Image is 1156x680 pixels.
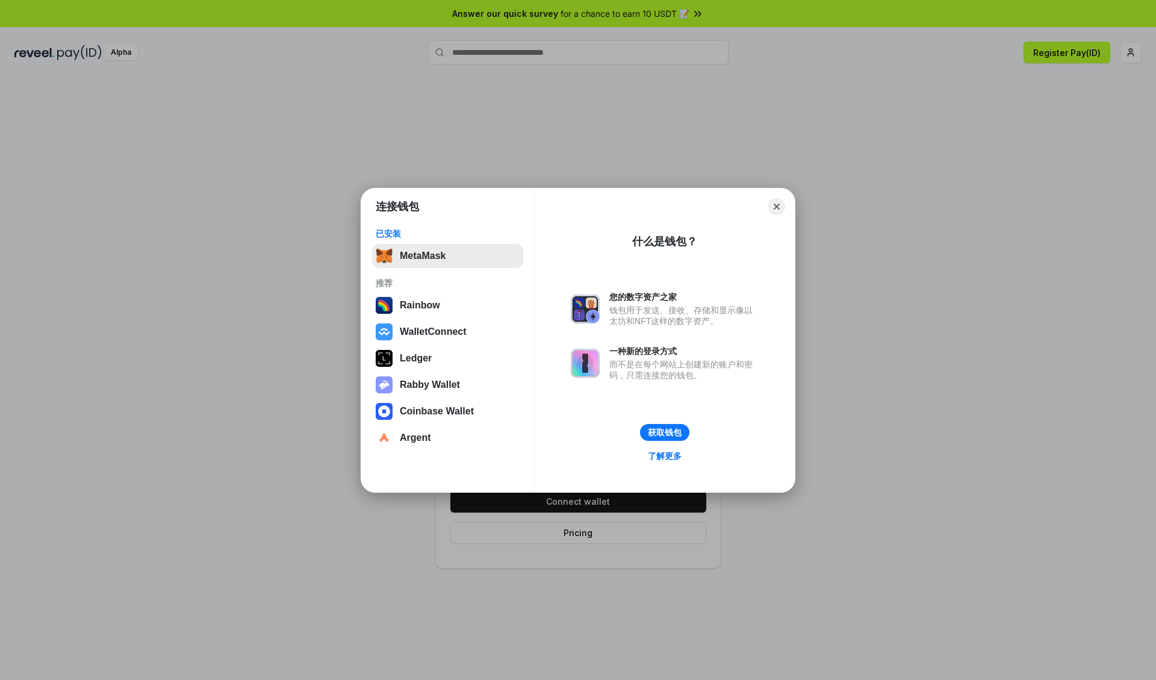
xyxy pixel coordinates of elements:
[376,403,393,420] img: svg+xml,%3Csvg%20width%3D%2228%22%20height%3D%2228%22%20viewBox%3D%220%200%2028%2028%22%20fill%3D...
[571,295,600,323] img: svg+xml,%3Csvg%20xmlns%3D%22http%3A%2F%2Fwww.w3.org%2F2000%2Fsvg%22%20fill%3D%22none%22%20viewBox...
[400,406,474,417] div: Coinbase Wallet
[609,346,759,357] div: 一种新的登录方式
[641,448,689,464] a: 了解更多
[400,326,467,337] div: WalletConnect
[372,244,523,268] button: MetaMask
[400,379,460,390] div: Rabby Wallet
[376,297,393,314] img: svg+xml,%3Csvg%20width%3D%22120%22%20height%3D%22120%22%20viewBox%3D%220%200%20120%20120%22%20fil...
[372,399,523,423] button: Coinbase Wallet
[609,305,759,326] div: 钱包用于发送、接收、存储和显示像以太坊和NFT这样的数字资产。
[768,198,785,215] button: Close
[609,292,759,302] div: 您的数字资产之家
[609,359,759,381] div: 而不是在每个网站上创建新的账户和密码，只需连接您的钱包。
[376,199,419,214] h1: 连接钱包
[648,427,682,438] div: 获取钱包
[372,426,523,450] button: Argent
[372,346,523,370] button: Ledger
[571,349,600,378] img: svg+xml,%3Csvg%20xmlns%3D%22http%3A%2F%2Fwww.w3.org%2F2000%2Fsvg%22%20fill%3D%22none%22%20viewBox...
[372,293,523,317] button: Rainbow
[400,251,446,261] div: MetaMask
[640,424,689,441] button: 获取钱包
[372,320,523,344] button: WalletConnect
[376,323,393,340] img: svg+xml,%3Csvg%20width%3D%2228%22%20height%3D%2228%22%20viewBox%3D%220%200%2028%2028%22%20fill%3D...
[376,228,520,239] div: 已安装
[372,373,523,397] button: Rabby Wallet
[376,248,393,264] img: svg+xml,%3Csvg%20fill%3D%22none%22%20height%3D%2233%22%20viewBox%3D%220%200%2035%2033%22%20width%...
[400,432,431,443] div: Argent
[376,350,393,367] img: svg+xml,%3Csvg%20xmlns%3D%22http%3A%2F%2Fwww.w3.org%2F2000%2Fsvg%22%20width%3D%2228%22%20height%3...
[376,376,393,393] img: svg+xml,%3Csvg%20xmlns%3D%22http%3A%2F%2Fwww.w3.org%2F2000%2Fsvg%22%20fill%3D%22none%22%20viewBox...
[400,353,432,364] div: Ledger
[376,429,393,446] img: svg+xml,%3Csvg%20width%3D%2228%22%20height%3D%2228%22%20viewBox%3D%220%200%2028%2028%22%20fill%3D...
[400,300,440,311] div: Rainbow
[376,278,520,289] div: 推荐
[648,451,682,461] div: 了解更多
[632,234,697,249] div: 什么是钱包？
